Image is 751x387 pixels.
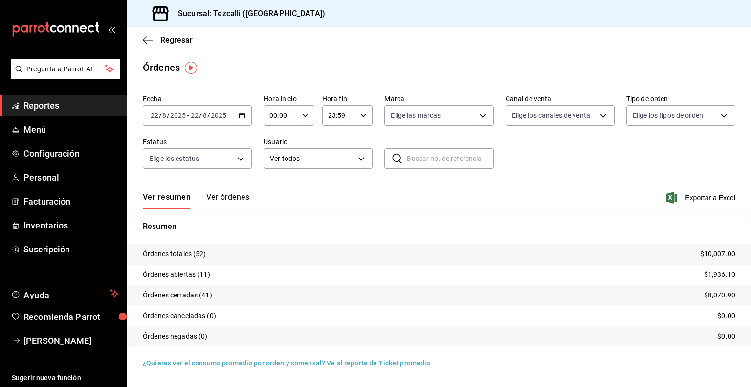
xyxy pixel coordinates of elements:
[149,154,199,163] span: Elige los estatus
[23,310,119,323] span: Recomienda Parrot
[264,95,314,102] label: Hora inicio
[12,373,119,383] span: Sugerir nueva función
[190,112,199,119] input: --
[143,249,206,259] p: Órdenes totales (52)
[170,8,325,20] h3: Sucursal: Tezcalli ([GEOGRAPHIC_DATA])
[717,331,735,341] p: $0.00
[700,249,735,259] p: $10,007.00
[23,243,119,256] span: Suscripción
[143,311,216,321] p: Órdenes canceladas (0)
[11,59,120,79] button: Pregunta a Parrot AI
[384,95,493,102] label: Marca
[23,99,119,112] span: Reportes
[143,331,208,341] p: Órdenes negadas (0)
[143,192,191,209] button: Ver resumen
[170,112,186,119] input: ----
[506,95,615,102] label: Canal de venta
[7,71,120,81] a: Pregunta a Parrot AI
[23,334,119,347] span: [PERSON_NAME]
[23,195,119,208] span: Facturación
[202,112,207,119] input: --
[23,171,119,184] span: Personal
[206,192,249,209] button: Ver órdenes
[391,111,441,120] span: Elige las marcas
[150,112,159,119] input: --
[633,111,703,120] span: Elige los tipos de orden
[23,219,119,232] span: Inventarios
[143,138,252,145] label: Estatus
[512,111,590,120] span: Elige los canales de venta
[143,270,210,280] p: Órdenes abiertas (11)
[207,112,210,119] span: /
[717,311,735,321] p: $0.00
[143,221,735,232] p: Resumen
[159,112,162,119] span: /
[26,64,105,74] span: Pregunta a Parrot AI
[322,95,373,102] label: Hora fin
[704,270,735,280] p: $1,936.10
[160,35,193,45] span: Regresar
[185,62,197,74] img: Tooltip marker
[167,112,170,119] span: /
[23,147,119,160] span: Configuración
[143,192,249,209] div: navigation tabs
[199,112,202,119] span: /
[210,112,227,119] input: ----
[143,95,252,102] label: Fecha
[270,154,354,164] span: Ver todos
[187,112,189,119] span: -
[143,60,180,75] div: Órdenes
[668,192,735,204] button: Exportar a Excel
[108,25,115,33] button: open_drawer_menu
[626,95,735,102] label: Tipo de orden
[704,290,735,300] p: $8,070.90
[143,290,212,300] p: Órdenes cerradas (41)
[264,138,373,145] label: Usuario
[23,288,106,299] span: Ayuda
[143,359,430,367] a: ¿Quieres ver el consumo promedio por orden y comensal? Ve al reporte de Ticket promedio
[162,112,167,119] input: --
[407,149,493,168] input: Buscar no. de referencia
[23,123,119,136] span: Menú
[143,35,193,45] button: Regresar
